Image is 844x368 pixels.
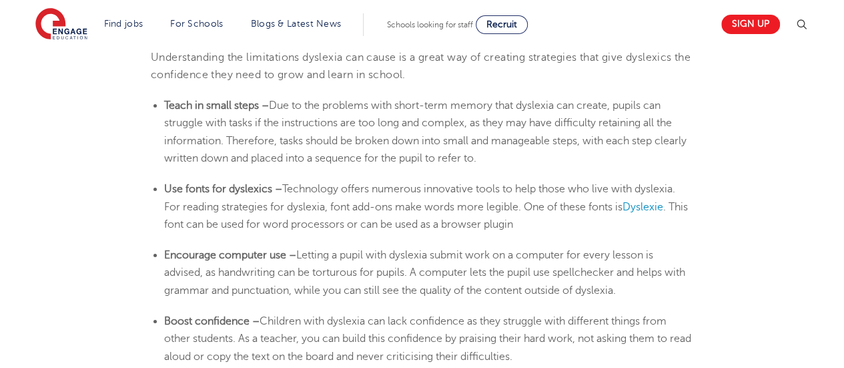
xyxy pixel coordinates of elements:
a: Dyslexie [622,201,663,213]
span: Due to the problems with short-term memory that dyslexia can create, pupils can struggle with tas... [164,100,687,164]
b: – [289,249,296,261]
a: Recruit [476,15,528,34]
a: For Schools [170,19,223,29]
b: Boost confidence – [164,315,260,327]
b: Use fonts for dyslexics – [164,183,282,195]
a: Blogs & Latest News [251,19,342,29]
span: . This font can be used for word processors or can be used as a browser plugin [164,201,688,230]
span: Letting a pupil with dyslexia submit work on a computer for every lesson is advised, as handwriti... [164,249,685,297]
span: Recruit [486,19,517,29]
b: Teach in small steps – [164,100,269,112]
span: Technology offers numerous innovative tools to help those who live with dyslexia. For reading str... [164,183,675,212]
a: Sign up [721,15,780,34]
img: Engage Education [35,8,87,41]
span: Children with dyslexia can lack confidence as they struggle with different things from other stud... [164,315,691,363]
a: Find jobs [104,19,143,29]
span: Schools looking for staff [387,20,473,29]
b: Encourage computer use [164,249,286,261]
span: Dyslexic students can still thrive in a classroom environment with the right support from teacher... [151,33,691,81]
